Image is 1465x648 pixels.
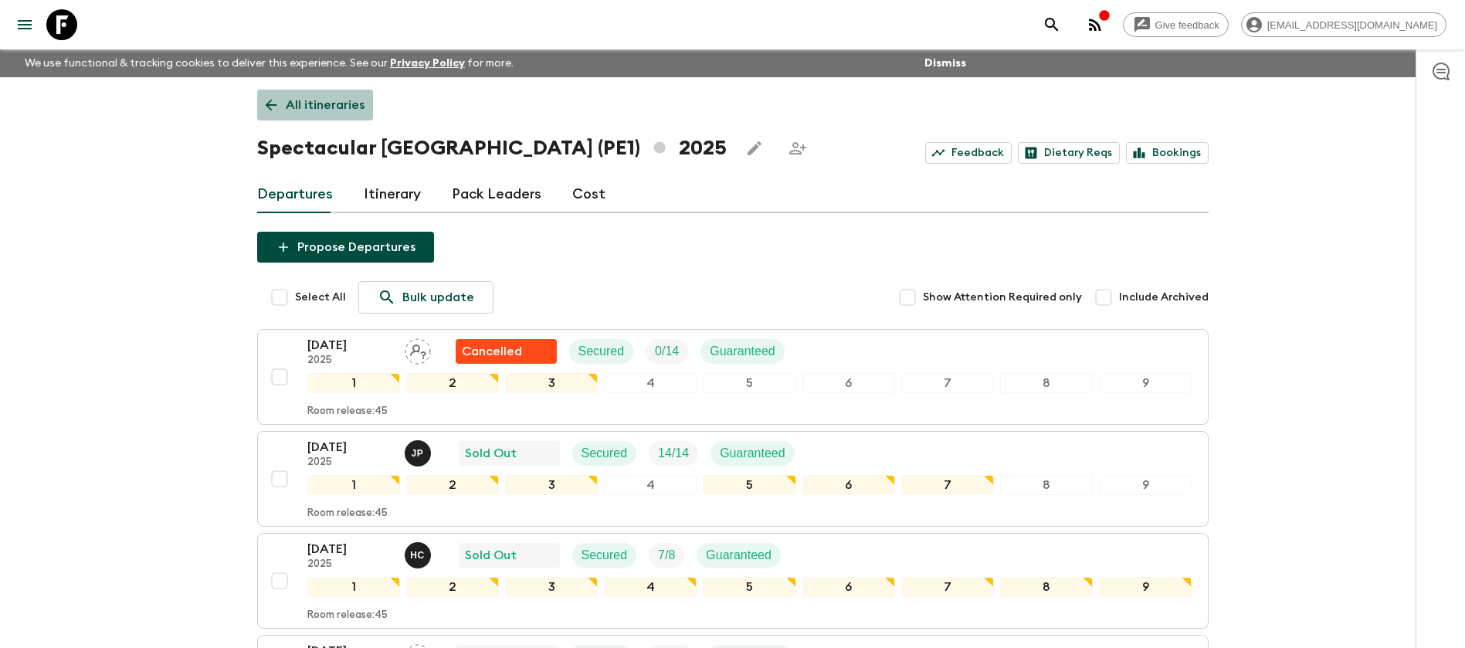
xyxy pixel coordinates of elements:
div: 8 [1000,577,1093,597]
p: Room release: 45 [307,507,388,520]
div: 2 [406,475,499,495]
div: 5 [703,373,795,393]
span: Show Attention Required only [923,290,1082,305]
button: Dismiss [921,53,970,74]
div: 4 [604,577,697,597]
div: Trip Fill [646,339,688,364]
span: Assign pack leader [405,343,431,355]
div: 3 [505,373,598,393]
div: Flash Pack cancellation [456,339,557,364]
div: Secured [572,543,637,568]
button: Edit this itinerary [739,133,770,164]
a: Feedback [925,142,1012,164]
p: 7 / 8 [658,546,675,565]
div: 1 [307,373,400,393]
p: Secured [582,444,628,463]
div: Secured [572,441,637,466]
p: Secured [582,546,628,565]
div: 4 [604,373,697,393]
span: Hector Carillo [405,547,434,559]
div: 6 [802,475,895,495]
div: 8 [1000,475,1093,495]
div: 9 [1099,475,1192,495]
p: Guaranteed [710,342,775,361]
p: 2025 [307,558,392,571]
div: 7 [901,373,994,393]
a: Departures [257,176,333,213]
p: [DATE] [307,540,392,558]
div: 1 [307,577,400,597]
p: [DATE] [307,438,392,456]
a: Bookings [1126,142,1209,164]
button: menu [9,9,40,40]
div: 5 [703,577,795,597]
span: Include Archived [1119,290,1209,305]
button: search adventures [1036,9,1067,40]
p: [DATE] [307,336,392,355]
div: Secured [569,339,634,364]
button: [DATE]2025Joseph PimentelSold OutSecuredTrip FillGuaranteed123456789Room release:45 [257,431,1209,527]
a: Itinerary [364,176,421,213]
a: Dietary Reqs [1018,142,1120,164]
div: 9 [1099,373,1192,393]
p: We use functional & tracking cookies to deliver this experience. See our for more. [19,49,520,77]
a: All itineraries [257,90,373,120]
p: All itineraries [286,96,365,114]
p: J P [412,447,424,460]
a: Bulk update [358,281,493,314]
button: JP [405,440,434,466]
div: 3 [505,577,598,597]
span: Give feedback [1147,19,1228,31]
div: 5 [703,475,795,495]
div: 2 [406,373,499,393]
div: 9 [1099,577,1192,597]
div: 6 [802,373,895,393]
div: 6 [802,577,895,597]
div: 8 [1000,373,1093,393]
p: Cancelled [462,342,522,361]
p: 14 / 14 [658,444,689,463]
span: Share this itinerary [782,133,813,164]
div: 7 [901,577,994,597]
p: Room release: 45 [307,609,388,622]
p: 2025 [307,355,392,367]
a: Pack Leaders [452,176,541,213]
div: 2 [406,577,499,597]
div: 3 [505,475,598,495]
h1: Spectacular [GEOGRAPHIC_DATA] (PE1) 2025 [257,133,727,164]
div: 7 [901,475,994,495]
p: Bulk update [402,288,474,307]
button: [DATE]2025Hector Carillo Sold OutSecuredTrip FillGuaranteed123456789Room release:45 [257,533,1209,629]
a: Privacy Policy [390,58,465,69]
button: Propose Departures [257,232,434,263]
span: [EMAIL_ADDRESS][DOMAIN_NAME] [1259,19,1446,31]
a: Give feedback [1123,12,1229,37]
p: Room release: 45 [307,405,388,418]
button: [DATE]2025Assign pack leaderFlash Pack cancellationSecuredTrip FillGuaranteed123456789Room releas... [257,329,1209,425]
span: Joseph Pimentel [405,445,434,457]
p: H C [410,549,425,561]
p: Guaranteed [720,444,785,463]
a: Cost [572,176,605,213]
div: [EMAIL_ADDRESS][DOMAIN_NAME] [1241,12,1446,37]
span: Select All [295,290,346,305]
p: 2025 [307,456,392,469]
p: 0 / 14 [655,342,679,361]
p: Sold Out [465,546,517,565]
p: Secured [578,342,625,361]
button: HC [405,542,434,568]
p: Guaranteed [706,546,771,565]
div: 4 [604,475,697,495]
p: Sold Out [465,444,517,463]
div: 1 [307,475,400,495]
div: Trip Fill [649,543,684,568]
div: Trip Fill [649,441,698,466]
